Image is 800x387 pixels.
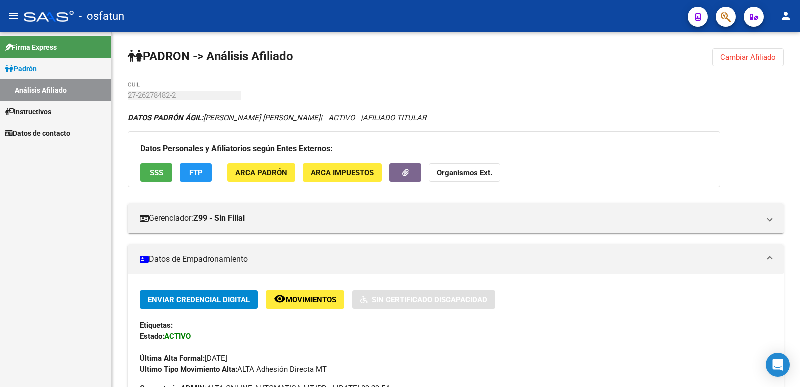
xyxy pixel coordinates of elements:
[5,63,37,74] span: Padrón
[363,113,426,122] span: AFILIADO TITULAR
[140,365,237,374] strong: Ultimo Tipo Movimiento Alta:
[140,142,708,156] h3: Datos Personales y Afiliatorios según Entes Externos:
[352,290,495,309] button: Sin Certificado Discapacidad
[128,113,320,122] span: [PERSON_NAME] [PERSON_NAME]
[140,213,760,224] mat-panel-title: Gerenciador:
[140,354,205,363] strong: Última Alta Formal:
[5,128,70,139] span: Datos de contacto
[148,295,250,304] span: Enviar Credencial Digital
[227,163,295,182] button: ARCA Padrón
[712,48,784,66] button: Cambiar Afiliado
[266,290,344,309] button: Movimientos
[189,168,203,177] span: FTP
[79,5,124,27] span: - osfatun
[429,163,500,182] button: Organismos Ext.
[128,49,293,63] strong: PADRON -> Análisis Afiliado
[5,106,51,117] span: Instructivos
[766,353,790,377] div: Open Intercom Messenger
[180,163,212,182] button: FTP
[140,365,327,374] span: ALTA Adhesión Directa MT
[5,42,57,53] span: Firma Express
[128,244,784,274] mat-expansion-panel-header: Datos de Empadronamiento
[311,168,374,177] span: ARCA Impuestos
[274,293,286,305] mat-icon: remove_red_eye
[128,203,784,233] mat-expansion-panel-header: Gerenciador:Z99 - Sin Filial
[780,10,792,22] mat-icon: person
[235,168,287,177] span: ARCA Padrón
[140,321,173,330] strong: Etiquetas:
[140,163,172,182] button: SSS
[150,168,163,177] span: SSS
[8,10,20,22] mat-icon: menu
[140,332,164,341] strong: Estado:
[140,354,227,363] span: [DATE]
[128,113,203,122] strong: DATOS PADRÓN ÁGIL:
[720,53,776,62] span: Cambiar Afiliado
[437,168,492,177] strong: Organismos Ext.
[140,290,258,309] button: Enviar Credencial Digital
[164,332,191,341] strong: ACTIVO
[193,213,245,224] strong: Z99 - Sin Filial
[128,113,426,122] i: | ACTIVO |
[286,295,336,304] span: Movimientos
[140,254,760,265] mat-panel-title: Datos de Empadronamiento
[303,163,382,182] button: ARCA Impuestos
[372,295,487,304] span: Sin Certificado Discapacidad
